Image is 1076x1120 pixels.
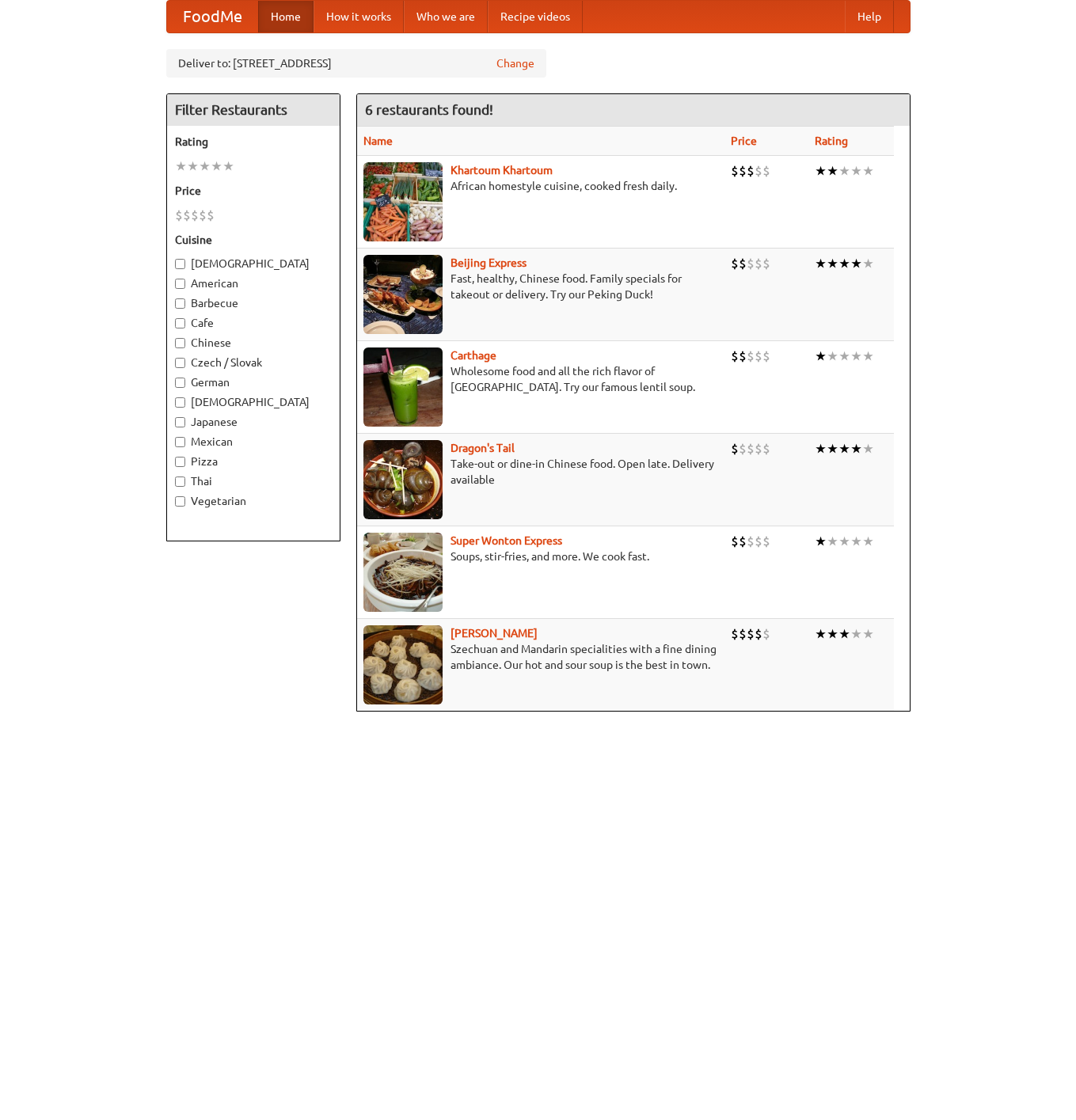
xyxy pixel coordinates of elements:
img: superwonton.jpg [363,533,443,612]
li: $ [755,255,762,272]
label: German [175,374,332,390]
li: ★ [838,162,850,180]
li: $ [747,255,755,272]
input: Vegetarian [175,496,185,507]
img: shandong.jpg [363,625,443,704]
li: ★ [815,440,827,457]
li: $ [175,207,183,224]
li: $ [747,533,755,550]
p: Soups, stir-fries, and more. We cook fast. [363,549,718,564]
li: $ [731,625,739,643]
li: $ [739,162,747,180]
label: [DEMOGRAPHIC_DATA] [175,256,332,271]
img: dragon.jpg [363,440,443,519]
input: Barbecue [175,298,185,309]
li: ★ [175,158,187,175]
li: ★ [827,347,838,365]
li: $ [731,440,739,457]
li: $ [755,625,762,643]
a: Help [845,1,894,32]
li: ★ [850,440,862,457]
a: FoodMe [167,1,258,32]
li: $ [739,255,747,272]
li: $ [762,625,770,643]
input: Pizza [175,457,185,467]
li: $ [731,347,739,365]
li: ★ [862,533,874,550]
li: ★ [211,158,222,175]
div: Deliver to: [STREET_ADDRESS] [166,49,546,78]
li: $ [199,207,207,224]
li: $ [747,440,755,457]
label: Chinese [175,335,332,351]
img: beijing.jpg [363,255,443,334]
h4: Filter Restaurants [167,94,340,126]
input: [DEMOGRAPHIC_DATA] [175,397,185,408]
li: ★ [827,440,838,457]
li: ★ [827,162,838,180]
li: ★ [838,347,850,365]
label: Pizza [175,454,332,469]
li: ★ [862,347,874,365]
li: $ [747,347,755,365]
li: $ [739,347,747,365]
li: $ [731,255,739,272]
li: $ [191,207,199,224]
li: $ [762,255,770,272]
li: $ [731,533,739,550]
a: Rating [815,135,848,147]
li: ★ [827,533,838,550]
a: Price [731,135,757,147]
a: Khartoum Khartoum [451,164,553,177]
li: ★ [862,162,874,180]
img: khartoum.jpg [363,162,443,241]
input: German [175,378,185,388]
li: $ [739,440,747,457]
b: Dragon's Tail [451,442,515,454]
label: Vegetarian [175,493,332,509]
li: ★ [187,158,199,175]
h5: Rating [175,134,332,150]
li: ★ [815,533,827,550]
li: $ [762,347,770,365]
li: $ [762,162,770,180]
li: $ [747,162,755,180]
li: $ [755,347,762,365]
a: [PERSON_NAME] [451,627,538,640]
li: $ [747,625,755,643]
li: ★ [838,625,850,643]
li: $ [762,533,770,550]
li: ★ [850,347,862,365]
li: $ [755,440,762,457]
li: ★ [838,440,850,457]
li: $ [739,625,747,643]
label: Czech / Slovak [175,355,332,370]
li: ★ [838,533,850,550]
li: ★ [815,347,827,365]
li: $ [755,162,762,180]
h5: Cuisine [175,232,332,248]
label: American [175,275,332,291]
input: Czech / Slovak [175,358,185,368]
a: Beijing Express [451,256,527,269]
li: ★ [850,625,862,643]
li: ★ [815,162,827,180]
li: ★ [827,625,838,643]
label: Thai [175,473,332,489]
label: Barbecue [175,295,332,311]
a: How it works [314,1,404,32]
li: ★ [838,255,850,272]
label: Cafe [175,315,332,331]
a: Home [258,1,314,32]
p: Wholesome food and all the rich flavor of [GEOGRAPHIC_DATA]. Try our famous lentil soup. [363,363,718,395]
li: $ [762,440,770,457]
a: Super Wonton Express [451,534,562,547]
a: Carthage [451,349,496,362]
li: ★ [199,158,211,175]
input: Thai [175,476,185,487]
a: Name [363,135,393,147]
li: $ [755,533,762,550]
